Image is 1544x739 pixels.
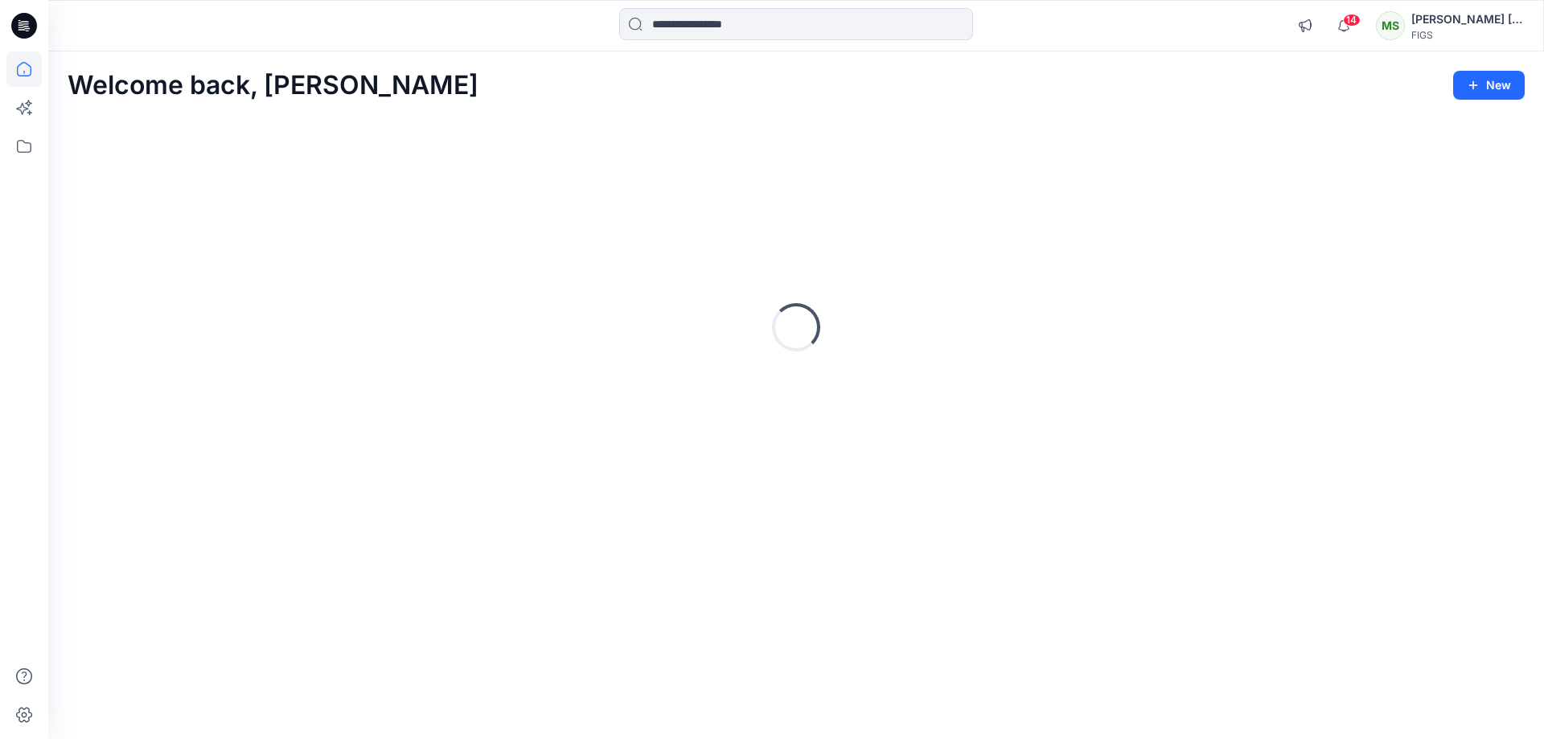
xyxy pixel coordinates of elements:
[1453,71,1525,100] button: New
[1411,29,1524,41] div: FIGS
[1376,11,1405,40] div: MS
[1411,10,1524,29] div: [PERSON_NAME] [PERSON_NAME]
[68,71,478,101] h2: Welcome back, [PERSON_NAME]
[1343,14,1361,27] span: 14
